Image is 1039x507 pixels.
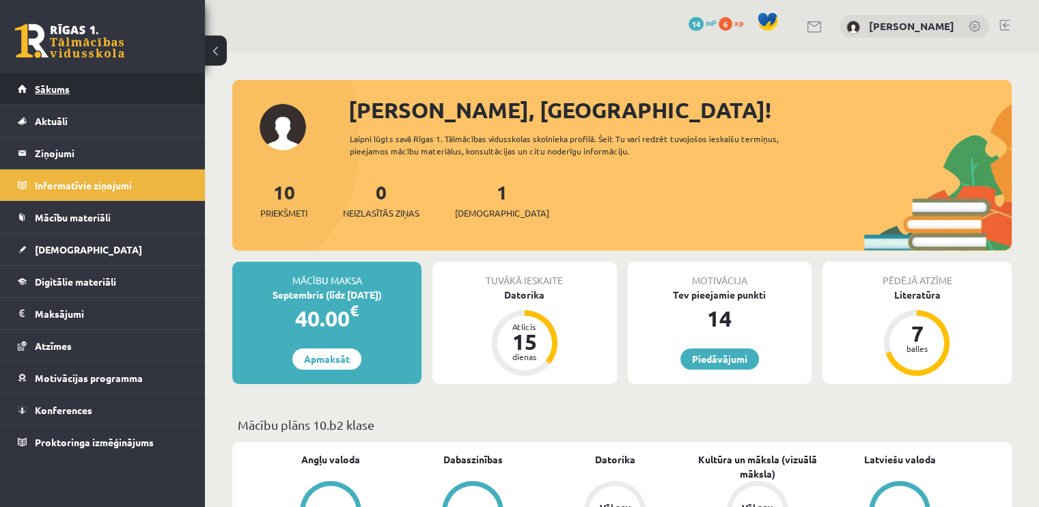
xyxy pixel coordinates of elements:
[18,394,188,426] a: Konferences
[689,17,717,28] a: 14 mP
[232,262,421,288] div: Mācību maksa
[350,133,818,157] div: Laipni lūgts savā Rīgas 1. Tālmācības vidusskolas skolnieka profilā. Šeit Tu vari redzēt tuvojošo...
[35,137,188,169] legend: Ziņojumi
[863,452,935,467] a: Latviešu valoda
[896,344,937,353] div: balles
[232,302,421,335] div: 40.00
[734,17,743,28] span: xp
[628,302,812,335] div: 14
[455,180,549,220] a: 1[DEMOGRAPHIC_DATA]
[350,301,359,320] span: €
[706,17,717,28] span: mP
[35,115,68,127] span: Aktuāli
[846,20,860,34] img: Aleksandrija Līduma
[18,105,188,137] a: Aktuāli
[455,206,549,220] span: [DEMOGRAPHIC_DATA]
[232,288,421,302] div: Septembris (līdz [DATE])
[689,17,704,31] span: 14
[238,415,1006,434] p: Mācību plāns 10.b2 klase
[15,24,124,58] a: Rīgas 1. Tālmācības vidusskola
[432,288,616,302] div: Datorika
[18,202,188,233] a: Mācību materiāli
[504,331,545,353] div: 15
[18,137,188,169] a: Ziņojumi
[869,19,954,33] a: [PERSON_NAME]
[896,323,937,344] div: 7
[348,94,1012,126] div: [PERSON_NAME], [GEOGRAPHIC_DATA]!
[343,180,419,220] a: 0Neizlasītās ziņas
[18,362,188,394] a: Motivācijas programma
[35,211,111,223] span: Mācību materiāli
[35,275,116,288] span: Digitālie materiāli
[35,243,142,256] span: [DEMOGRAPHIC_DATA]
[18,426,188,458] a: Proktoringa izmēģinājums
[822,288,1012,378] a: Literatūra 7 balles
[432,288,616,378] a: Datorika Atlicis 15 dienas
[443,452,503,467] a: Dabaszinības
[301,452,360,467] a: Angļu valoda
[18,266,188,297] a: Digitālie materiāli
[628,288,812,302] div: Tev pieejamie punkti
[35,340,72,352] span: Atzīmes
[687,452,829,481] a: Kultūra un māksla (vizuālā māksla)
[18,234,188,265] a: [DEMOGRAPHIC_DATA]
[343,206,419,220] span: Neizlasītās ziņas
[18,73,188,105] a: Sākums
[292,348,361,370] a: Apmaksāt
[822,262,1012,288] div: Pēdējā atzīme
[35,404,92,416] span: Konferences
[18,298,188,329] a: Maksājumi
[680,348,759,370] a: Piedāvājumi
[432,262,616,288] div: Tuvākā ieskaite
[35,169,188,201] legend: Informatīvie ziņojumi
[35,298,188,329] legend: Maksājumi
[822,288,1012,302] div: Literatūra
[260,180,307,220] a: 10Priekšmeti
[719,17,750,28] a: 6 xp
[595,452,635,467] a: Datorika
[35,83,70,95] span: Sākums
[628,262,812,288] div: Motivācija
[18,330,188,361] a: Atzīmes
[35,372,143,384] span: Motivācijas programma
[35,436,154,448] span: Proktoringa izmēģinājums
[504,323,545,331] div: Atlicis
[719,17,732,31] span: 6
[260,206,307,220] span: Priekšmeti
[504,353,545,361] div: dienas
[18,169,188,201] a: Informatīvie ziņojumi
